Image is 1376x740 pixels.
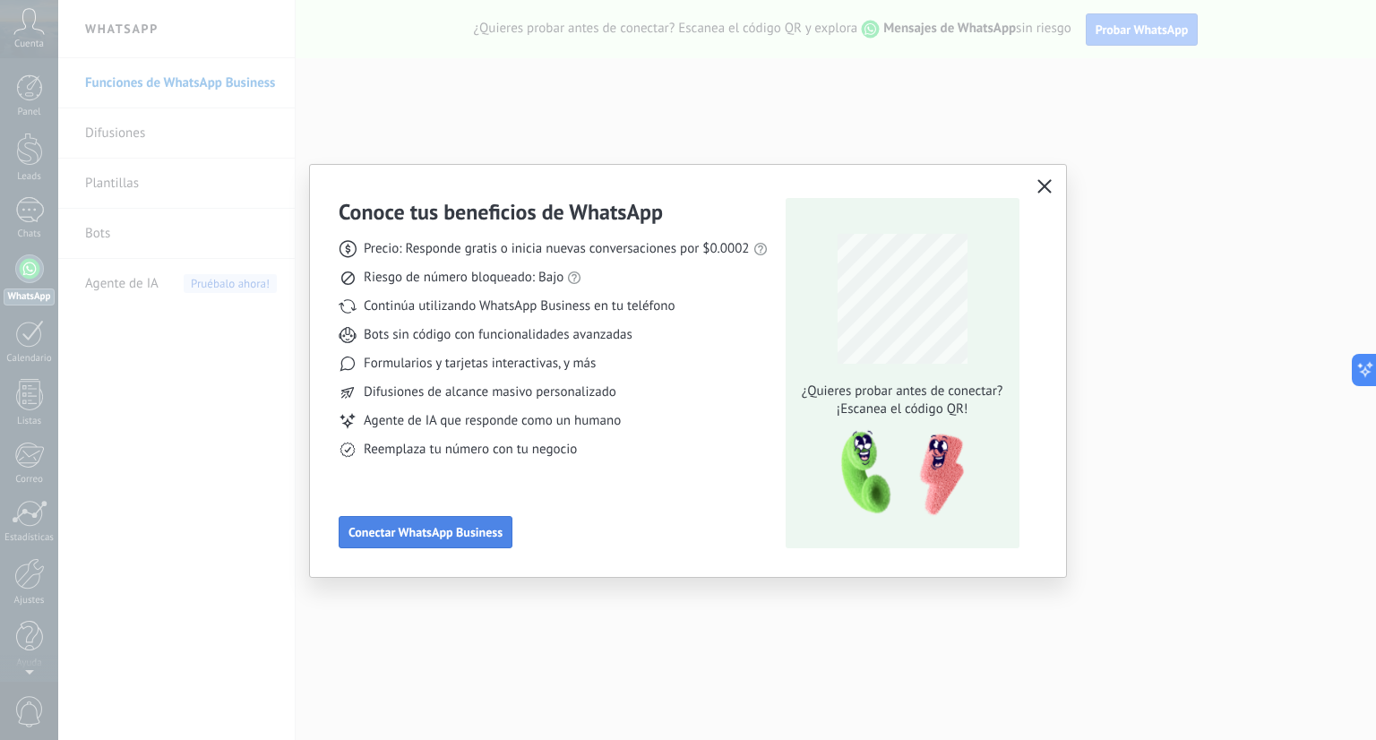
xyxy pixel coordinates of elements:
[796,400,1008,418] span: ¡Escanea el código QR!
[348,526,503,538] span: Conectar WhatsApp Business
[364,326,632,344] span: Bots sin código con funcionalidades avanzadas
[364,269,563,287] span: Riesgo de número bloqueado: Bajo
[364,240,750,258] span: Precio: Responde gratis o inicia nuevas conversaciones por $0.0002
[339,516,512,548] button: Conectar WhatsApp Business
[826,426,967,521] img: qr-pic-1x.png
[364,383,616,401] span: Difusiones de alcance masivo personalizado
[364,297,675,315] span: Continúa utilizando WhatsApp Business en tu teléfono
[796,383,1008,400] span: ¿Quieres probar antes de conectar?
[339,198,663,226] h3: Conoce tus beneficios de WhatsApp
[364,441,577,459] span: Reemplaza tu número con tu negocio
[364,412,621,430] span: Agente de IA que responde como un humano
[364,355,596,373] span: Formularios y tarjetas interactivas, y más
